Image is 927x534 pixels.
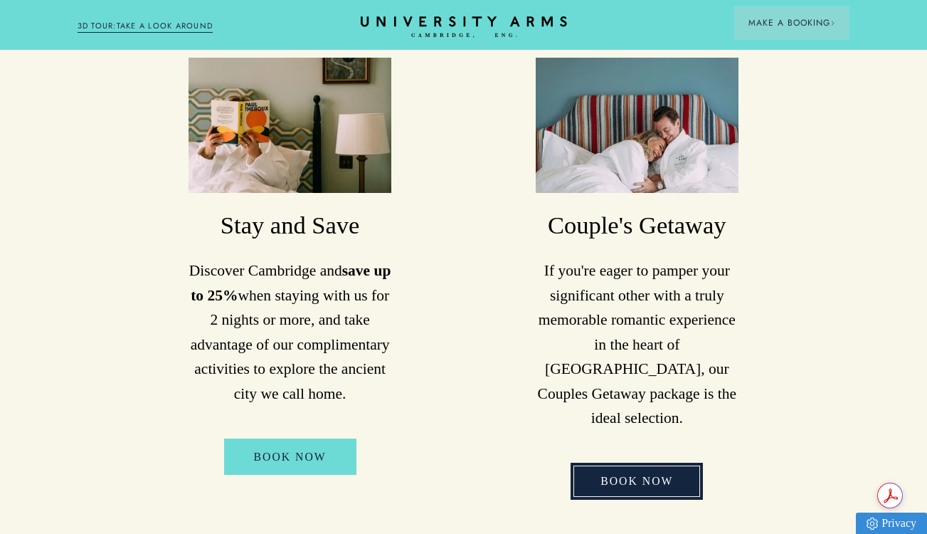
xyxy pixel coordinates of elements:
img: image-3316b7a5befc8609608a717065b4aaa141e00fd1-3889x5833-jpg [536,58,738,193]
a: Home [361,16,567,38]
a: 3D TOUR:TAKE A LOOK AROUND [78,20,213,33]
span: Make a Booking [748,16,835,29]
h3: Couple's Getaway [536,209,738,242]
img: Arrow icon [830,21,835,26]
p: If you're eager to pamper your significant other with a truly memorable romantic experience in th... [536,258,738,430]
a: Book Now [571,463,703,499]
img: image-f4e1a659d97a2c4848935e7cabdbc8898730da6b-4000x6000-jpg [189,58,391,193]
strong: save up to 25% [191,262,391,303]
a: Privacy [856,513,927,534]
img: Privacy [867,518,878,530]
a: Book Now [224,439,356,475]
p: Discover Cambridge and when staying with us for 2 nights or more, and take advantage of our compl... [189,258,391,406]
button: Make a BookingArrow icon [734,6,849,40]
h3: Stay and Save [189,209,391,242]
